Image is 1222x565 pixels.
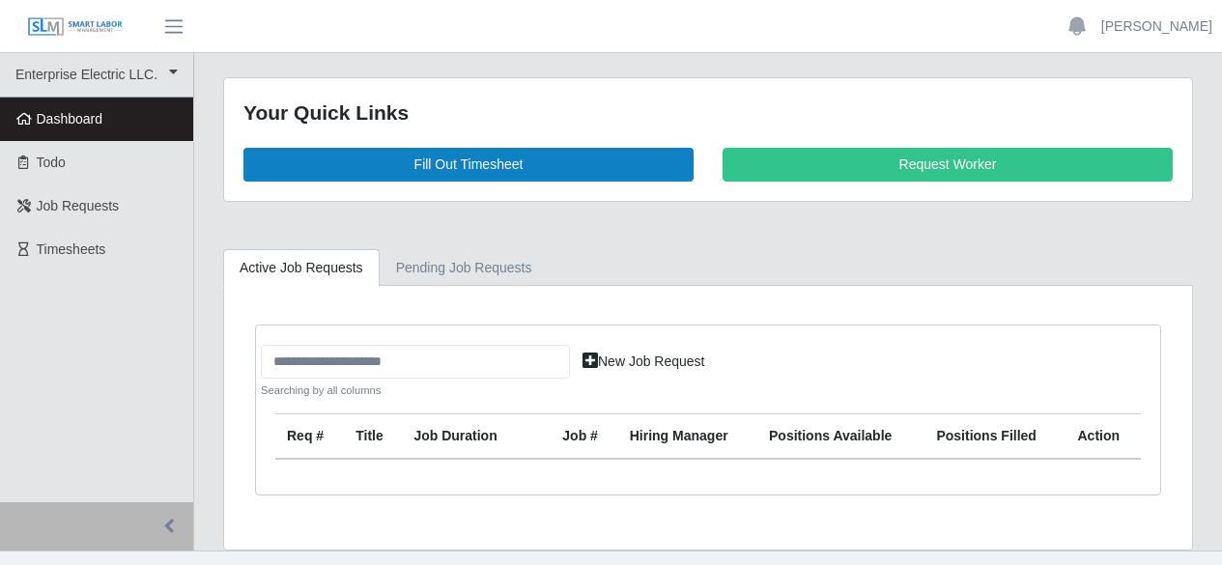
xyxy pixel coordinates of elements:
[223,249,380,287] a: Active Job Requests
[243,98,1173,128] div: Your Quick Links
[37,155,66,170] span: Todo
[723,148,1173,182] a: Request Worker
[1101,16,1212,37] a: [PERSON_NAME]
[27,16,124,38] img: SLM Logo
[402,414,524,460] th: Job Duration
[618,414,757,460] th: Hiring Manager
[37,198,120,213] span: Job Requests
[37,111,103,127] span: Dashboard
[243,148,694,182] a: Fill Out Timesheet
[380,249,549,287] a: Pending Job Requests
[275,414,344,460] th: Req #
[757,414,924,460] th: Positions Available
[344,414,402,460] th: Title
[261,382,570,399] small: Searching by all columns
[37,241,106,257] span: Timesheets
[924,414,1066,460] th: Positions Filled
[551,414,617,460] th: Job #
[570,345,718,379] a: New Job Request
[1066,414,1142,460] th: Action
